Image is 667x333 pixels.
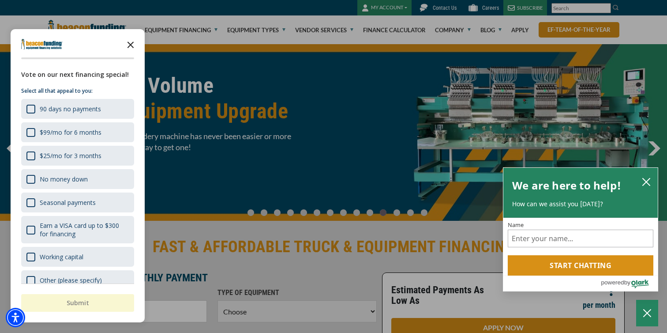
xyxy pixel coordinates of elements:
div: No money down [21,169,134,189]
div: Accessibility Menu [6,308,25,327]
div: olark chatbox [503,167,658,292]
div: Working capital [21,247,134,267]
div: No money down [40,175,88,183]
a: Powered by Olark - open in a new tab [601,276,658,291]
p: How can we assist you [DATE]? [512,200,649,208]
p: Select all that appeal to you: [21,87,134,95]
button: Start chatting [508,255,653,276]
div: $99/mo for 6 months [40,128,101,136]
button: Close the survey [122,35,139,53]
div: Vote on our next financing special! [21,70,134,79]
button: Submit [21,294,134,312]
div: $25/mo for 3 months [40,151,101,160]
div: $99/mo for 6 months [21,122,134,142]
div: Other (please specify) [21,270,134,290]
span: by [624,277,630,288]
div: Seasonal payments [40,198,96,207]
div: Survey [11,29,145,322]
input: Name [508,230,653,247]
div: 90 days no payments [40,105,101,113]
button: close chatbox [639,175,653,188]
div: $25/mo for 3 months [21,146,134,166]
div: Other (please specify) [40,276,102,284]
div: Earn a VISA card up to $300 for financing [40,221,129,238]
div: Earn a VISA card up to $300 for financing [21,216,134,243]
div: Seasonal payments [21,193,134,212]
img: Company logo [21,39,63,49]
h2: We are here to help! [512,177,621,194]
button: Close Chatbox [636,300,658,326]
span: powered [601,277,624,288]
div: 90 days no payments [21,99,134,119]
label: Name [508,222,653,228]
div: Working capital [40,253,83,261]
